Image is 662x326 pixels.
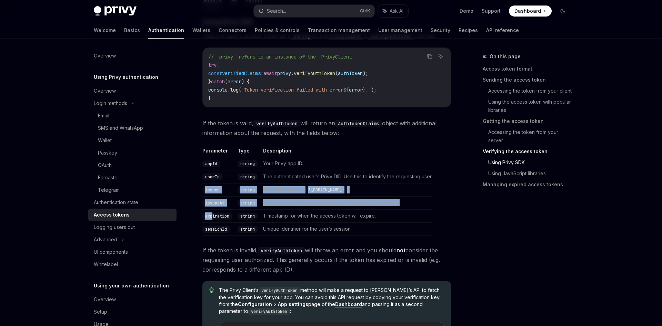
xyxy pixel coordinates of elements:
[88,246,177,258] a: UI components
[88,85,177,97] a: Overview
[98,173,119,182] div: Farcaster
[483,116,574,127] a: Getting the access token
[94,6,137,16] img: dark logo
[483,63,574,74] a: Access token format
[261,70,263,76] span: =
[88,147,177,159] a: Passkey
[488,157,574,168] a: Using Privy SDK
[239,87,241,93] span: (
[94,198,138,207] div: Authentication state
[208,95,211,101] span: }
[238,160,258,167] code: string
[202,245,451,274] span: If the token is invalid, will throw an error and you should consider the requesting user authoriz...
[208,78,211,85] span: }
[258,247,305,254] code: verifyAuthToken
[254,5,374,17] button: Search...CtrlK
[222,70,261,76] span: verifiedClaims
[98,186,120,194] div: Telegram
[490,52,521,61] span: On this page
[260,147,432,157] th: Description
[230,87,239,93] span: log
[94,211,130,219] div: Access tokens
[202,118,451,138] span: If the token is valid, will return an object with additional information about the request, with ...
[335,301,362,307] a: Dashboard
[94,282,169,290] h5: Using your own authentication
[482,8,501,14] a: Support
[483,179,574,190] a: Managing expired access tokens
[235,147,260,157] th: Type
[94,99,127,107] div: Login methods
[488,127,574,146] a: Accessing the token from your server
[267,7,286,15] div: Search...
[88,50,177,62] a: Overview
[88,122,177,134] a: SMS and WhatsApp
[208,62,217,68] span: try
[98,124,143,132] div: SMS and WhatsApp
[483,146,574,157] a: Verifying the access token
[88,109,177,122] a: Email
[486,22,519,39] a: API reference
[94,260,118,269] div: Whitelabel
[88,293,177,306] a: Overview
[94,223,135,231] div: Logging users out
[371,87,377,93] span: );
[338,70,363,76] span: authToken
[94,235,117,244] div: Advanced
[328,32,364,40] code: PrivyClient
[291,32,313,40] code: string
[335,120,382,127] code: AuthTokenClaims
[488,85,574,96] a: Accessing the token from your client
[211,78,225,85] span: catch
[94,295,116,304] div: Overview
[431,22,450,39] a: Security
[557,6,568,17] button: Toggle dark mode
[202,187,222,193] code: issuer
[98,112,109,120] div: Email
[368,32,414,40] code: verifyAuthToken
[509,6,552,17] a: Dashboard
[88,221,177,233] a: Logging users out
[308,22,370,39] a: Transaction management
[349,87,363,93] span: error
[248,308,290,315] code: verifyAuthToken
[98,149,117,157] div: Passkey
[365,87,371,93] span: .`
[88,196,177,209] a: Authentication state
[202,226,230,233] code: sessionId
[260,157,432,170] td: Your Privy app ID.
[88,134,177,147] a: Wallet
[260,196,432,209] td: Timestamp for when the access token was signed by Privy.
[488,168,574,179] a: Using JavaScript libraries
[98,161,112,169] div: OAuth
[260,183,432,196] td: This will always be .
[94,52,116,60] div: Overview
[202,200,227,207] code: issuedAt
[260,170,432,183] td: The authenticated user’s Privy DID. Use this to identify the requesting user.
[88,258,177,271] a: Whitelabel
[514,8,541,14] span: Dashboard
[255,22,300,39] a: Policies & controls
[228,87,230,93] span: .
[238,213,258,220] code: string
[208,70,222,76] span: const
[88,209,177,221] a: Access tokens
[88,171,177,184] a: Farcaster
[238,200,258,207] code: string
[291,70,294,76] span: .
[459,22,478,39] a: Recipes
[343,87,349,93] span: ${
[259,287,300,294] code: verifyAuthToken
[208,87,228,93] span: console
[208,54,354,60] span: // `privy` refers to an instance of the `PrivyClient`
[260,209,432,222] td: Timestamp for when the access token will expire.
[94,73,158,81] h5: Using Privy authentication
[88,184,177,196] a: Telegram
[225,78,228,85] span: (
[94,22,116,39] a: Welcome
[335,301,362,307] strong: Dashboard
[217,62,219,68] span: {
[98,136,112,145] div: Wallet
[88,159,177,171] a: OAuth
[397,247,405,254] strong: not
[263,70,277,76] span: await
